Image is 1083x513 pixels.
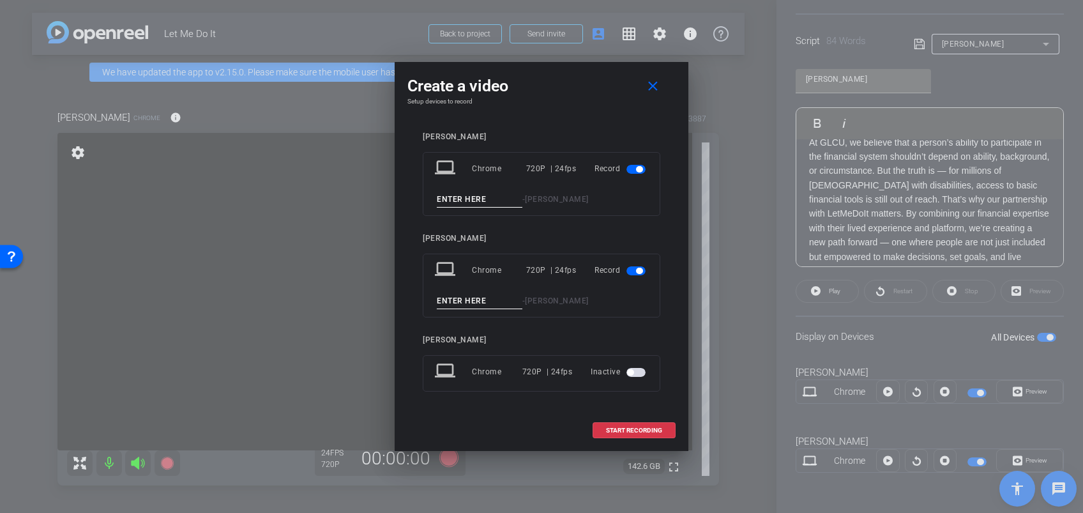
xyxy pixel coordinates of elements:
mat-icon: laptop [435,259,458,282]
div: Chrome [472,259,526,282]
h4: Setup devices to record [407,98,676,105]
mat-icon: close [645,79,661,95]
div: Chrome [472,157,526,180]
mat-icon: laptop [435,157,458,180]
input: ENTER HERE [437,192,522,208]
span: - [522,195,526,204]
div: Record [595,259,648,282]
input: ENTER HERE [437,293,522,309]
span: [PERSON_NAME] [525,296,589,305]
div: [PERSON_NAME] [423,132,660,142]
mat-icon: laptop [435,360,458,383]
div: [PERSON_NAME] [423,234,660,243]
div: 720P | 24fps [526,259,577,282]
span: START RECORDING [606,427,662,434]
div: [PERSON_NAME] [423,335,660,345]
div: 720P | 24fps [526,157,577,180]
div: 720P | 24fps [522,360,573,383]
div: Record [595,157,648,180]
div: Inactive [591,360,648,383]
button: START RECORDING [593,422,676,438]
div: Chrome [472,360,522,383]
span: - [522,296,526,305]
div: Create a video [407,75,676,98]
span: [PERSON_NAME] [525,195,589,204]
